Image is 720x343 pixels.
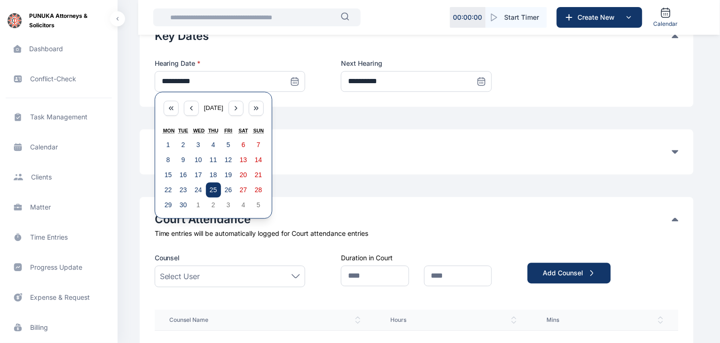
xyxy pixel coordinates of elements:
abbr: October 1, 2025 [197,201,200,209]
div: Client Feedback [155,144,679,159]
abbr: September 26, 2025 [225,186,232,194]
button: October 4, 2025 [236,197,251,212]
div: Time entries will be automatically logged for Court attendance entries [155,229,679,238]
button: September 10, 2025 [191,152,206,167]
button: September 16, 2025 [176,167,191,182]
a: progress update [6,256,112,279]
abbr: September 25, 2025 [210,186,217,194]
button: October 3, 2025 [221,197,236,212]
p: 00 : 00 : 00 [453,13,483,22]
button: September 19, 2025 [221,167,236,182]
span: clients [6,166,112,188]
span: Start Timer [505,13,539,22]
button: September 27, 2025 [236,182,251,197]
abbr: October 5, 2025 [257,201,261,209]
button: September 26, 2025 [221,182,236,197]
abbr: September 16, 2025 [180,171,187,179]
abbr: September 22, 2025 [165,186,172,194]
label: Hearing Date [155,59,306,68]
abbr: Saturday [238,128,248,133]
abbr: September 14, 2025 [255,156,262,164]
button: [DATE] [204,101,223,116]
div: Add Counsel [543,268,596,278]
abbr: September 12, 2025 [225,156,232,164]
button: September 6, 2025 [236,137,251,152]
abbr: September 7, 2025 [257,141,261,148]
div: Court Attendance [155,212,679,227]
abbr: September 11, 2025 [210,156,217,164]
button: October 2, 2025 [206,197,221,212]
button: September 22, 2025 [161,182,176,197]
a: conflict-check [6,68,112,90]
a: calendar [6,136,112,158]
button: September 28, 2025 [251,182,266,197]
abbr: Monday [163,128,175,133]
button: September 7, 2025 [251,137,266,152]
a: billing [6,316,112,339]
abbr: Thursday [208,128,219,133]
span: PUNUKA Attorneys & Solicitors [29,11,110,30]
abbr: September 9, 2025 [182,156,185,164]
abbr: September 3, 2025 [197,141,200,148]
abbr: October 4, 2025 [242,201,245,209]
abbr: Tuesday [178,128,188,133]
button: Court Attendance [155,212,672,227]
abbr: September 18, 2025 [210,171,217,179]
button: September 25, 2025 [206,182,221,197]
span: Create New [574,13,623,22]
span: Calendar [654,20,678,28]
span: Hours [391,316,517,324]
button: September 9, 2025 [176,152,191,167]
a: expense & request [6,286,112,309]
abbr: September 10, 2025 [195,156,202,164]
abbr: September 29, 2025 [165,201,172,209]
button: September 12, 2025 [221,152,236,167]
button: September 24, 2025 [191,182,206,197]
abbr: September 20, 2025 [240,171,247,179]
button: September 5, 2025 [221,137,236,152]
abbr: October 3, 2025 [227,201,230,209]
abbr: September 5, 2025 [227,141,230,148]
span: matter [6,196,112,218]
div: Key Dates [155,29,679,44]
button: September 21, 2025 [251,167,266,182]
button: September 29, 2025 [161,197,176,212]
abbr: Friday [224,128,232,133]
button: September 30, 2025 [176,197,191,212]
abbr: October 2, 2025 [212,201,215,209]
a: task management [6,106,112,128]
abbr: September 4, 2025 [212,141,215,148]
a: dashboard [6,38,112,60]
abbr: September 17, 2025 [195,171,202,179]
abbr: September 23, 2025 [180,186,187,194]
a: time entries [6,226,112,249]
abbr: September 24, 2025 [195,186,202,194]
abbr: Wednesday [193,128,205,133]
button: October 5, 2025 [251,197,266,212]
button: October 1, 2025 [191,197,206,212]
abbr: September 30, 2025 [180,201,187,209]
abbr: September 15, 2025 [165,171,172,179]
abbr: September 2, 2025 [182,141,185,148]
button: Add Counsel [528,263,611,283]
span: [DATE] [204,104,223,111]
button: September 14, 2025 [251,152,266,167]
button: Key Dates [155,29,672,44]
button: September 3, 2025 [191,137,206,152]
span: Mins [547,316,664,324]
abbr: September 21, 2025 [255,171,262,179]
abbr: September 8, 2025 [166,156,170,164]
abbr: September 28, 2025 [255,186,262,194]
button: September 4, 2025 [206,137,221,152]
button: Create New [557,7,642,28]
button: September 20, 2025 [236,167,251,182]
abbr: Sunday [253,128,264,133]
span: Counsel [155,253,180,263]
span: Select User [160,271,200,282]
